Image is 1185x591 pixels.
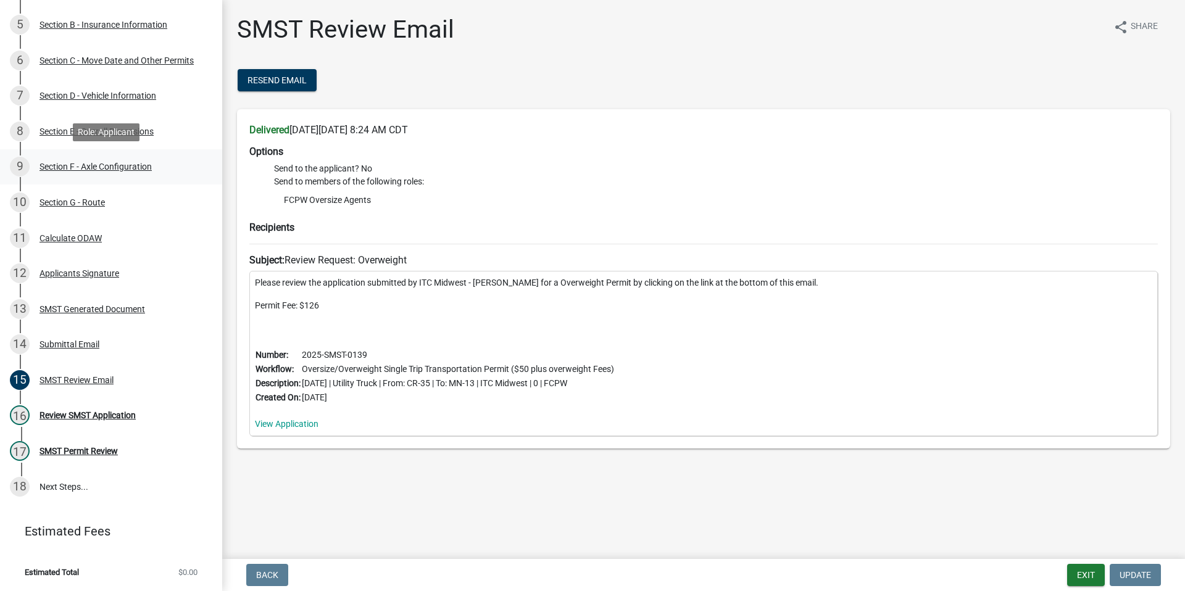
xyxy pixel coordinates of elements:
div: 13 [10,299,30,319]
span: Estimated Total [25,568,79,576]
li: FCPW Oversize Agents [274,191,1158,209]
div: 8 [10,122,30,141]
b: Description: [256,378,301,388]
i: share [1113,20,1128,35]
div: Section G - Route [39,198,105,207]
div: SMST Permit Review [39,447,118,455]
strong: Recipients [249,221,294,233]
div: Submittal Email [39,340,99,349]
div: Role: Applicant [73,123,139,141]
span: Resend Email [247,75,307,85]
button: Resend Email [238,69,317,91]
h6: Review Request: Overweight [249,254,1158,266]
span: Update [1120,570,1151,580]
div: 9 [10,157,30,176]
button: Back [246,564,288,586]
li: Send to the applicant? No [274,162,1158,175]
td: [DATE] [301,391,615,405]
div: Section B - Insurance Information [39,20,167,29]
h6: [DATE][DATE] 8:24 AM CDT [249,124,1158,136]
p: Please review the application submitted by ITC Midwest - [PERSON_NAME] for a Overweight Permit by... [255,276,1152,289]
b: Number: [256,350,288,360]
div: Calculate ODAW [39,234,102,242]
div: Section E - Overall Dimensions [39,127,154,136]
div: SMST Generated Document [39,305,145,313]
td: [DATE] | Utility Truck | From: CR-35 | To: MN-13 | ITC Midwest | 0 | FCPW [301,376,615,391]
button: Exit [1067,564,1105,586]
b: Workflow: [256,364,294,374]
div: 11 [10,228,30,248]
td: Oversize/Overweight Single Trip Transportation Permit ($50 plus overweight Fees) [301,362,615,376]
h1: SMST Review Email [237,15,454,44]
div: Section F - Axle Configuration [39,162,152,171]
div: Applicants Signature [39,269,119,278]
span: Back [256,570,278,580]
div: 18 [10,477,30,497]
li: Send to members of the following roles: [274,175,1158,212]
div: 16 [10,405,30,425]
div: SMST Review Email [39,376,114,384]
div: Review SMST Application [39,411,136,419]
button: shareShare [1104,15,1168,39]
button: Update [1110,564,1161,586]
div: 14 [10,334,30,354]
div: Section C - Move Date and Other Permits [39,56,194,65]
div: 17 [10,441,30,461]
span: $0.00 [178,568,197,576]
b: Created On: [256,392,301,402]
a: View Application [255,419,318,429]
div: 7 [10,86,30,105]
span: Share [1131,20,1158,35]
div: Section D - Vehicle Information [39,91,156,100]
div: 6 [10,51,30,70]
div: 10 [10,192,30,212]
div: 12 [10,263,30,283]
td: 2025-SMST-0139 [301,348,615,362]
strong: Options [249,146,283,157]
strong: Subject: [249,254,285,266]
div: 5 [10,15,30,35]
a: Estimated Fees [10,519,202,543]
strong: Delivered [249,124,289,136]
div: 15 [10,370,30,390]
p: Permit Fee: $126 [255,299,1152,312]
